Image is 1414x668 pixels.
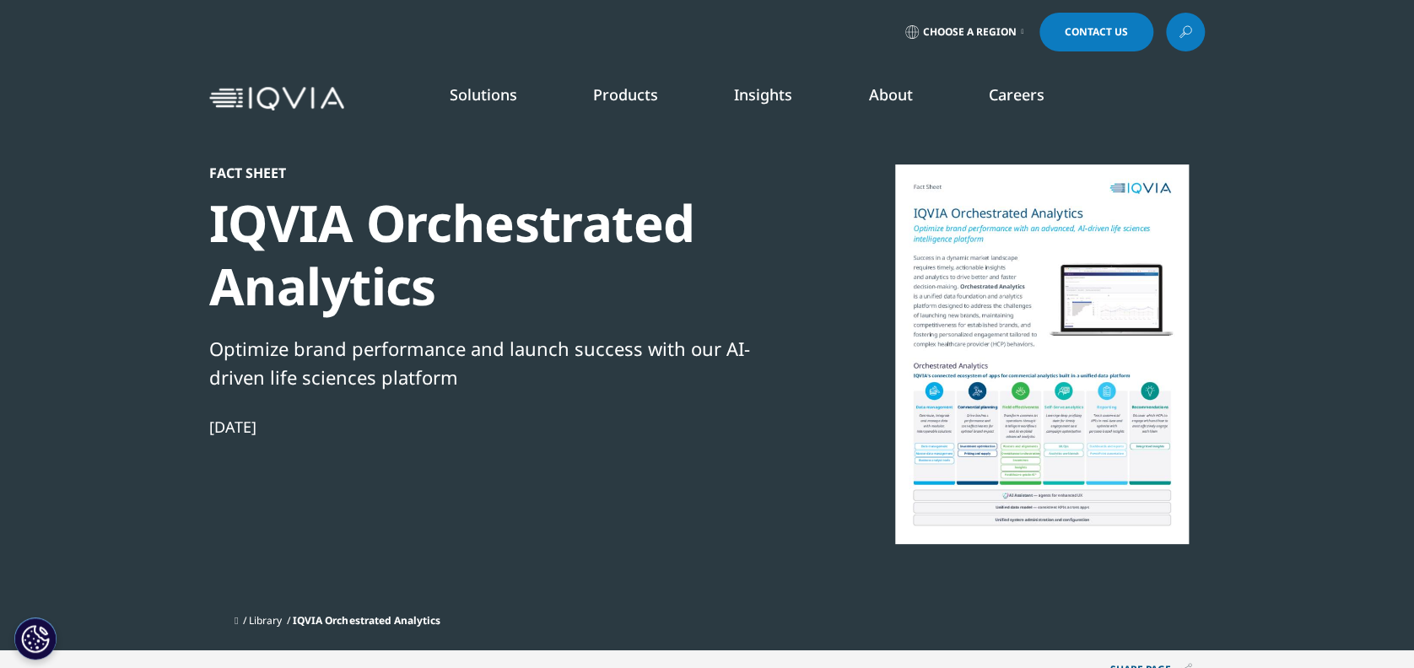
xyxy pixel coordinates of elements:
span: IQVIA Orchestrated Analytics [293,613,440,628]
span: Contact Us [1065,27,1128,37]
a: Insights [734,84,792,105]
div: Fact Sheet [209,164,788,181]
span: Choose a Region [923,25,1017,39]
div: Optimize brand performance and launch success with our AI-driven life sciences platform [209,334,788,391]
button: Cookies Settings [14,617,57,660]
a: About [868,84,912,105]
nav: Primary [351,59,1205,138]
a: Contact Us [1039,13,1153,51]
a: Library [249,613,282,628]
img: IQVIA Healthcare Information Technology and Pharma Clinical Research Company [209,87,344,111]
a: Products [593,84,658,105]
a: Careers [988,84,1044,105]
a: Solutions [450,84,517,105]
div: [DATE] [209,417,788,437]
div: IQVIA Orchestrated Analytics [209,191,788,318]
